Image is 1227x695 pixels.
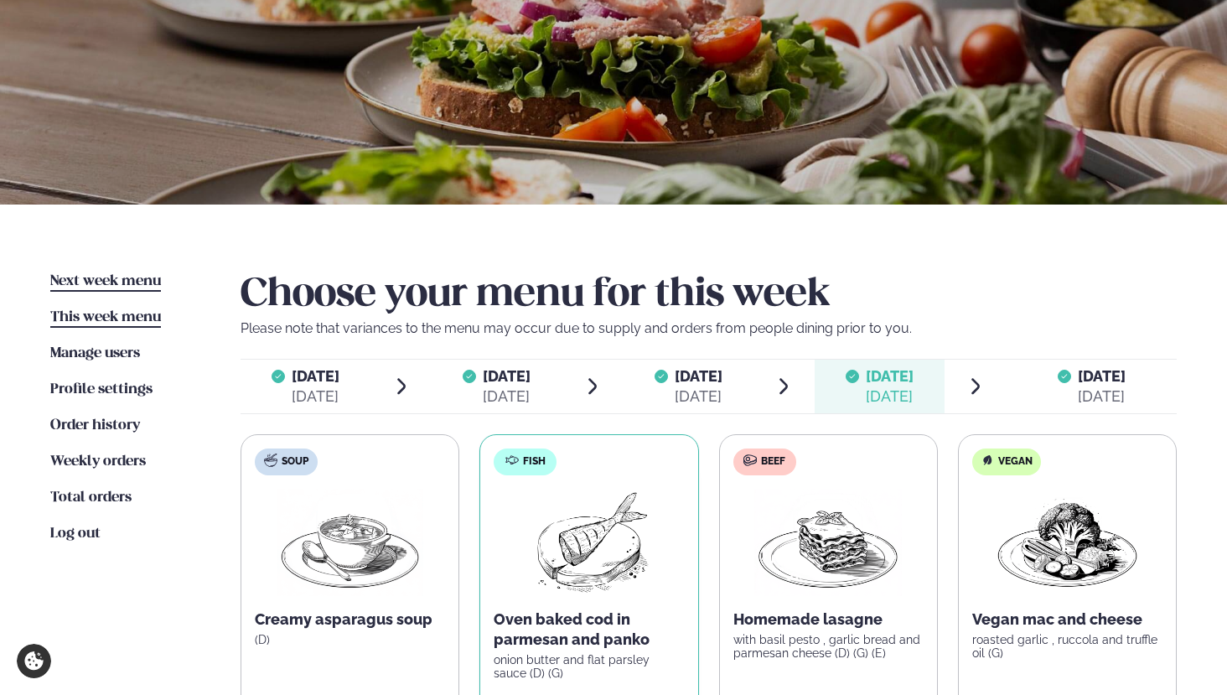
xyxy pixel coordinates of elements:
span: [DATE] [483,366,531,386]
p: (D) [255,633,445,646]
p: Vegan mac and cheese [972,609,1162,630]
span: Next week menu [50,274,161,288]
a: Log out [50,524,101,544]
p: Homemade lasagne [733,609,924,630]
div: [DATE] [866,386,914,407]
span: Total orders [50,490,132,505]
span: Beef [761,455,785,469]
span: [DATE] [675,367,722,385]
span: [DATE] [866,367,914,385]
img: Vegan.svg [981,454,994,467]
span: [DATE] [1078,367,1126,385]
a: This week menu [50,308,161,328]
img: soup.svg [264,454,277,467]
span: Soup [282,455,308,469]
a: Next week menu [50,272,161,292]
span: Weekly orders [50,454,146,469]
span: This week menu [50,310,161,324]
img: Lasagna.png [754,489,902,596]
a: Cookie settings [17,644,51,678]
img: fish.svg [505,454,519,467]
span: Profile settings [50,382,153,397]
div: [DATE] [675,386,722,407]
span: Vegan [998,455,1033,469]
h2: Choose your menu for this week [241,272,1177,319]
img: beef.svg [743,454,757,467]
p: Please note that variances to the menu may occur due to supply and orders from people dining prio... [241,319,1177,339]
img: Fish.png [515,489,664,596]
p: roasted garlic , ruccola and truffle oil (G) [972,633,1162,660]
p: Creamy asparagus soup [255,609,445,630]
img: Vegan.png [994,489,1142,596]
span: Log out [50,526,101,541]
a: Profile settings [50,380,153,400]
a: Total orders [50,488,132,508]
a: Manage users [50,344,140,364]
div: [DATE] [1078,386,1126,407]
span: Manage users [50,346,140,360]
div: [DATE] [292,386,339,407]
a: Weekly orders [50,452,146,472]
span: Fish [523,455,546,469]
p: Oven baked cod in parmesan and panko [494,609,684,650]
span: [DATE] [292,367,339,385]
p: with basil pesto , garlic bread and parmesan cheese (D) (G) (E) [733,633,924,660]
a: Order history [50,416,140,436]
div: [DATE] [483,386,531,407]
img: Soup.png [277,489,424,596]
p: onion butter and flat parsley sauce (D) (G) [494,653,684,680]
span: Order history [50,418,140,433]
